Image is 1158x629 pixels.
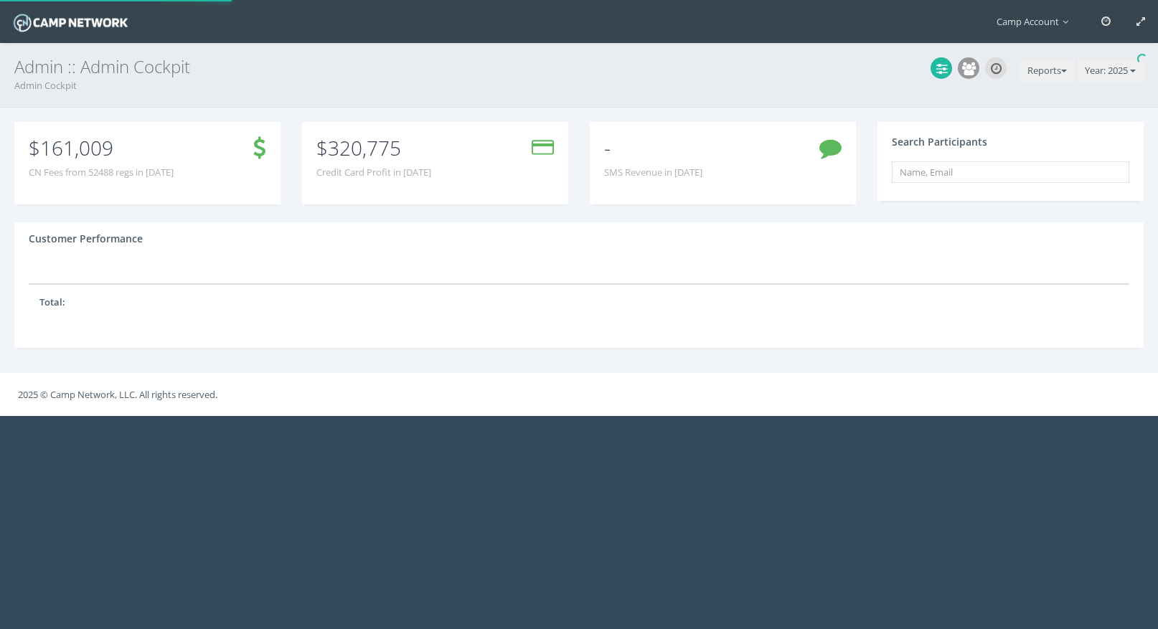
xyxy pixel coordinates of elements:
[316,140,431,156] p: $
[931,57,952,79] div: Settings
[997,15,1075,28] span: Camp Account
[604,134,611,161] span: -
[604,166,702,179] span: SMS Revenue in [DATE]
[1077,60,1144,82] button: Year: 2025
[40,134,113,161] span: 161,009
[328,134,401,161] span: 320,775
[29,284,149,320] th: Total:
[958,57,979,79] div: User Management
[316,166,431,179] span: Credit Card Profit in [DATE]
[29,166,174,179] span: CN Fees from 52488 regs in [DATE]
[892,161,1129,183] input: Name, Email
[29,140,174,156] p: $
[11,10,131,35] img: Camp Network
[985,57,1007,79] div: Manage Cron
[14,79,77,92] a: Admin Cockpit
[1020,60,1075,82] button: Reports
[892,136,987,147] h4: Search Participants
[14,57,1144,76] h3: Admin :: Admin Cockpit
[18,387,1140,402] p: 2025 © Camp Network, LLC. All rights reserved.
[29,233,143,244] h4: Customer Performance
[1085,64,1128,77] span: Year: 2025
